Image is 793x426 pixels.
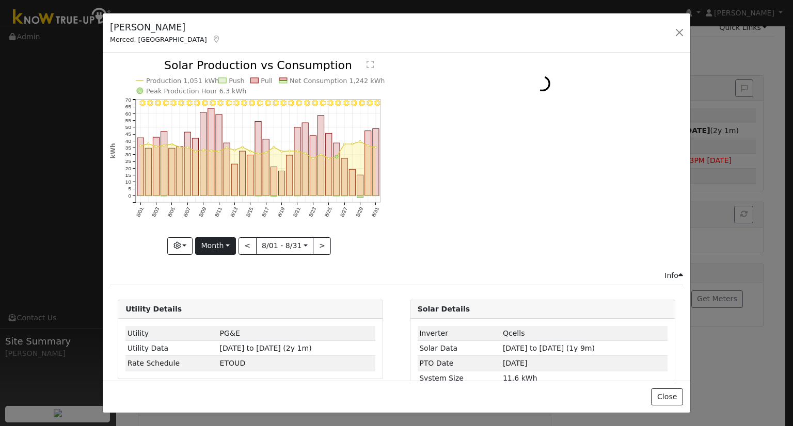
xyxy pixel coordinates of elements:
td: Utility [125,326,218,341]
span: [DATE] to [DATE] (2y 1m) [220,344,312,352]
td: Utility Data [125,341,218,356]
span: ID: 1545, authorized: 09/18/25 [503,329,525,337]
button: Close [651,388,683,406]
span: [DATE] to [DATE] (1y 9m) [503,344,595,352]
strong: Solar Details [418,305,470,313]
span: 11.6 kWh [503,374,537,382]
strong: Utility Details [125,305,182,313]
td: Solar Data [418,341,501,356]
span: ID: 13170054, authorized: 10/16/23 [220,329,240,337]
span: Merced, [GEOGRAPHIC_DATA] [110,36,207,43]
div: Info [664,270,683,281]
td: PTO Date [418,356,501,371]
h5: [PERSON_NAME] [110,21,221,34]
a: Map [212,35,221,43]
td: Inverter [418,326,501,341]
span: [DATE] [503,359,528,367]
td: Rate Schedule [125,356,218,371]
span: R [220,359,246,367]
td: System Size [418,371,501,386]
